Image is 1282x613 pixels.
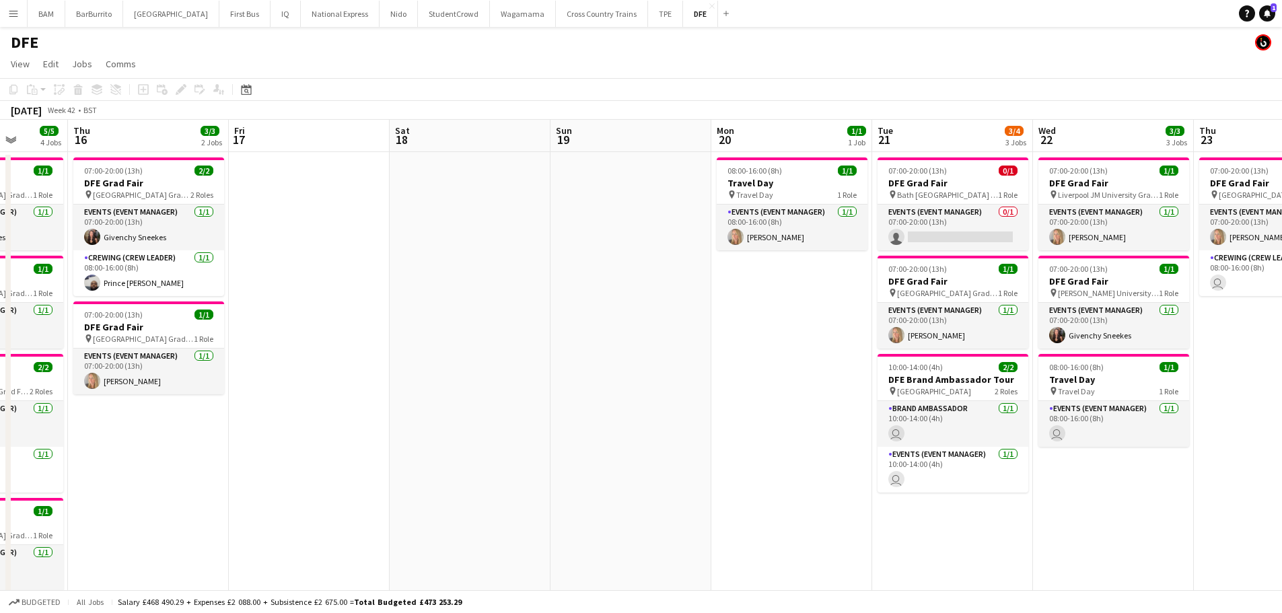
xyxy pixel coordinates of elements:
app-card-role: Events (Event Manager)1/107:00-20:00 (13h)Givenchy Sneekes [1038,303,1189,349]
span: 07:00-20:00 (13h) [1049,264,1108,274]
span: 1 Role [33,190,52,200]
app-job-card: 07:00-20:00 (13h)2/2DFE Grad Fair [GEOGRAPHIC_DATA] Grad Fair2 RolesEvents (Event Manager)1/107:0... [73,157,224,296]
span: 08:00-16:00 (8h) [727,166,782,176]
span: 3/4 [1005,126,1024,136]
h3: DFE Grad Fair [878,275,1028,287]
app-card-role: Events (Event Manager)1/107:00-20:00 (13h)Givenchy Sneekes [73,205,224,250]
span: 07:00-20:00 (13h) [888,166,947,176]
span: 19 [554,132,572,147]
span: 2/2 [34,362,52,372]
span: 1 Role [194,334,213,344]
span: Tue [878,124,893,137]
a: Jobs [67,55,98,73]
span: 22 [1036,132,1056,147]
span: 07:00-20:00 (13h) [84,166,143,176]
button: National Express [301,1,380,27]
span: 23 [1197,132,1216,147]
span: 0/1 [999,166,1018,176]
span: 2 Roles [995,386,1018,396]
app-job-card: 08:00-16:00 (8h)1/1Travel Day Travel Day1 RoleEvents (Event Manager)1/108:00-16:00 (8h) [1038,354,1189,447]
span: 1 Role [33,288,52,298]
span: 1/1 [1160,166,1178,176]
button: Cross Country Trains [556,1,648,27]
div: 1 Job [848,137,865,147]
div: 07:00-20:00 (13h)1/1DFE Grad Fair [PERSON_NAME] University Grad Fair1 RoleEvents (Event Manager)1... [1038,256,1189,349]
span: [PERSON_NAME] University Grad Fair [1058,288,1159,298]
span: 1/1 [1160,362,1178,372]
button: IQ [271,1,301,27]
a: Comms [100,55,141,73]
h3: DFE Grad Fair [73,177,224,189]
app-job-card: 07:00-20:00 (13h)1/1DFE Grad Fair [GEOGRAPHIC_DATA] Grad Fair1 RoleEvents (Event Manager)1/107:00... [878,256,1028,349]
span: 2/2 [194,166,213,176]
app-user-avatar: Tim Bodenham [1255,34,1271,50]
app-job-card: 07:00-20:00 (13h)1/1DFE Grad Fair Liverpool JM University Grad Fair1 RoleEvents (Event Manager)1/... [1038,157,1189,250]
span: [GEOGRAPHIC_DATA] Grad Fair [93,190,190,200]
span: 1/1 [847,126,866,136]
app-card-role: Events (Event Manager)1/107:00-20:00 (13h)[PERSON_NAME] [878,303,1028,349]
div: 07:00-20:00 (13h)0/1DFE Grad Fair Bath [GEOGRAPHIC_DATA] Grad Fair1 RoleEvents (Event Manager)0/1... [878,157,1028,250]
span: 3/3 [1166,126,1184,136]
span: 1 Role [1159,190,1178,200]
span: 2 Roles [30,386,52,396]
div: 2 Jobs [201,137,222,147]
button: StudentCrowd [418,1,490,27]
h3: DFE Brand Ambassador Tour [878,373,1028,386]
h1: DFE [11,32,38,52]
span: 1 [1271,3,1277,12]
span: [GEOGRAPHIC_DATA] Grad Fair [897,288,998,298]
span: [GEOGRAPHIC_DATA] Grad Fair [93,334,194,344]
span: 1/1 [194,310,213,320]
span: 2/2 [999,362,1018,372]
span: 5/5 [40,126,59,136]
a: 1 [1259,5,1275,22]
span: All jobs [74,597,106,607]
app-card-role: Events (Event Manager)1/110:00-14:00 (4h) [878,447,1028,493]
span: 1/1 [1160,264,1178,274]
button: Budgeted [7,595,63,610]
span: 1 Role [33,530,52,540]
div: 4 Jobs [40,137,61,147]
span: 10:00-14:00 (4h) [888,362,943,372]
span: Travel Day [736,190,773,200]
span: View [11,58,30,70]
button: BarBurrito [65,1,123,27]
span: 1 Role [1159,386,1178,396]
span: Thu [1199,124,1216,137]
span: Wed [1038,124,1056,137]
app-card-role: Brand Ambassador1/110:00-14:00 (4h) [878,401,1028,447]
button: [GEOGRAPHIC_DATA] [123,1,219,27]
span: Travel Day [1058,386,1095,396]
span: 07:00-20:00 (13h) [888,264,947,274]
h3: DFE Grad Fair [1038,177,1189,189]
span: 2 Roles [190,190,213,200]
span: Liverpool JM University Grad Fair [1058,190,1159,200]
span: Bath [GEOGRAPHIC_DATA] Grad Fair [897,190,998,200]
div: 3 Jobs [1005,137,1026,147]
span: Jobs [72,58,92,70]
span: Budgeted [22,598,61,607]
button: Nido [380,1,418,27]
span: Comms [106,58,136,70]
a: View [5,55,35,73]
div: 3 Jobs [1166,137,1187,147]
span: Sat [395,124,410,137]
span: 1 Role [998,190,1018,200]
span: 1 Role [998,288,1018,298]
div: [DATE] [11,104,42,117]
app-job-card: 07:00-20:00 (13h)1/1DFE Grad Fair [GEOGRAPHIC_DATA] Grad Fair1 RoleEvents (Event Manager)1/107:00... [73,301,224,394]
app-card-role: Events (Event Manager)1/107:00-20:00 (13h)[PERSON_NAME] [1038,205,1189,250]
span: Thu [73,124,90,137]
button: Wagamama [490,1,556,27]
app-card-role: Events (Event Manager)1/107:00-20:00 (13h)[PERSON_NAME] [73,349,224,394]
span: Sun [556,124,572,137]
span: 1/1 [34,264,52,274]
button: TPE [648,1,683,27]
app-job-card: 10:00-14:00 (4h)2/2DFE Brand Ambassador Tour [GEOGRAPHIC_DATA]2 RolesBrand Ambassador1/110:00-14:... [878,354,1028,493]
span: 16 [71,132,90,147]
h3: Travel Day [1038,373,1189,386]
span: 3/3 [201,126,219,136]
